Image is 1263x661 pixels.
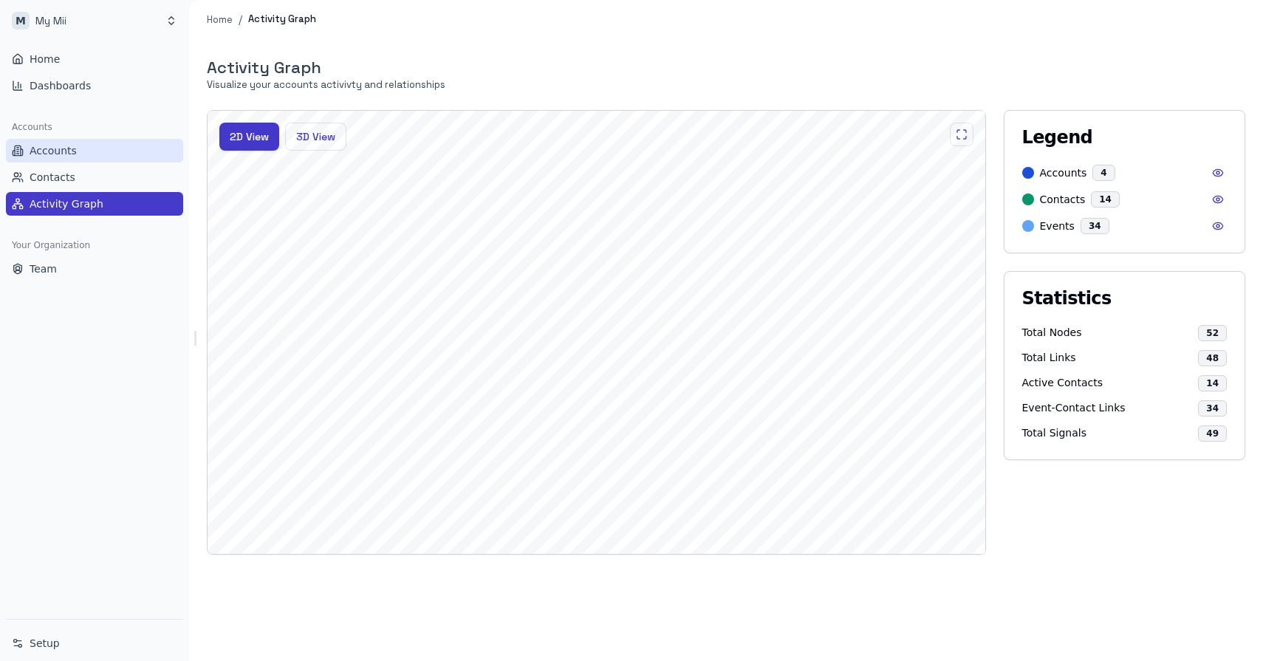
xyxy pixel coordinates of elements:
span: Activity Graph [30,196,103,211]
a: Home [207,13,233,27]
h5: Activity Graph [207,57,445,78]
span: Accounts [30,143,77,158]
a: Home [6,47,183,71]
a: Dashboards [6,74,183,97]
p: Activity Graph [248,13,316,27]
div: 49 [1198,425,1227,442]
div: 48 [1198,350,1227,366]
span: Active Contacts [1022,375,1103,391]
span: Contacts [1040,192,1086,207]
a: Accounts [6,139,183,162]
span: Events [1040,219,1075,233]
button: 2D View [219,123,279,151]
div: 4 [1092,165,1115,181]
span: Contacts [30,170,75,185]
a: Setup [6,631,183,655]
span: M [12,12,30,30]
div: Your Organization [6,233,183,257]
span: Dashboards [30,78,91,93]
div: 14 [1198,375,1227,391]
span: Accounts [1040,165,1087,180]
div: 52 [1198,325,1227,341]
span: Total Nodes [1022,325,1082,341]
span: Team [30,261,57,276]
span: Setup [30,636,60,651]
a: Team [6,257,183,281]
a: Contacts [6,165,183,189]
span: Home [30,52,60,66]
span: Total Signals [1022,425,1086,442]
button: MMy Mii [6,6,183,35]
button: Toggle Sidebar [189,331,201,346]
span: Event-Contact Links [1022,400,1126,417]
a: Activity Graph [6,192,183,216]
button: 3D View [285,123,346,151]
p: My Mii [35,13,66,29]
h3: Statistics [1022,290,1228,307]
li: / [239,12,242,27]
div: 34 [1081,218,1109,234]
h3: Legend [1022,129,1228,146]
p: Visualize your accounts activivty and relationships [207,78,445,92]
div: 14 [1091,191,1120,208]
div: Accounts [6,115,183,139]
span: Total Links [1022,350,1076,366]
div: 34 [1198,400,1227,417]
